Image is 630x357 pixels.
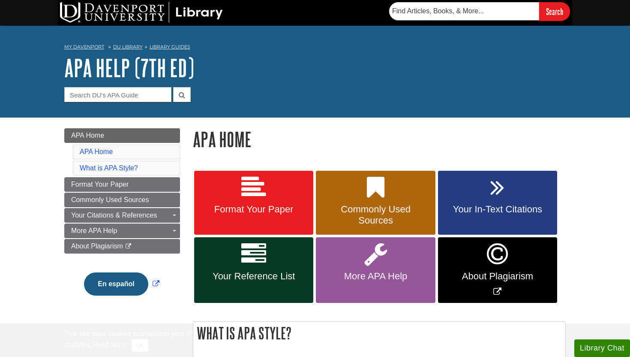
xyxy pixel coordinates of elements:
[71,242,123,250] span: About Plagiarism
[389,2,570,21] form: Searches DU Library's articles, books, and more
[71,196,149,203] span: Commonly Used Sources
[113,44,143,50] a: DU Library
[125,244,132,249] i: This link opens in a new window
[71,227,117,234] span: More APA Help
[60,2,223,23] img: DU Library
[64,177,180,192] a: Format Your Paper
[80,164,138,172] a: What is APA Style?
[444,204,551,215] span: Your In-Text Citations
[84,272,148,296] button: En español
[574,339,630,357] button: Library Chat
[82,280,161,287] a: Link opens in new window
[64,193,180,207] a: Commonly Used Sources
[322,204,429,226] span: Commonly Used Sources
[64,41,566,55] nav: breadcrumb
[194,237,313,303] a: Your Reference List
[201,204,307,215] span: Format Your Paper
[316,171,435,235] a: Commonly Used Sources
[438,171,557,235] a: Your In-Text Citations
[132,339,148,352] button: Close
[64,87,171,102] input: Search DU's APA Guide
[201,271,307,282] span: Your Reference List
[444,271,551,282] span: About Plagiarism
[64,208,180,223] a: Your Citations & References
[438,237,557,303] a: Link opens in new window
[193,322,565,345] h2: What is APA Style?
[64,329,566,352] div: This site uses cookies and records your IP address for usage statistics. Additionally, we use Goo...
[539,2,570,21] input: Search
[71,181,129,188] span: Format Your Paper
[316,237,435,303] a: More APA Help
[389,2,539,20] input: Find Articles, Books, & More...
[64,128,180,143] a: APA Home
[80,148,113,155] a: APA Home
[64,43,104,51] a: My Davenport
[64,128,180,310] div: Guide Page Menu
[194,171,313,235] a: Format Your Paper
[193,128,566,150] h1: APA Home
[71,132,104,139] span: APA Home
[322,271,429,282] span: More APA Help
[64,54,194,81] a: APA Help (7th Ed)
[64,239,180,254] a: About Plagiarism
[93,341,126,348] a: Read More
[71,212,157,219] span: Your Citations & References
[150,44,190,50] a: Library Guides
[64,224,180,238] a: More APA Help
